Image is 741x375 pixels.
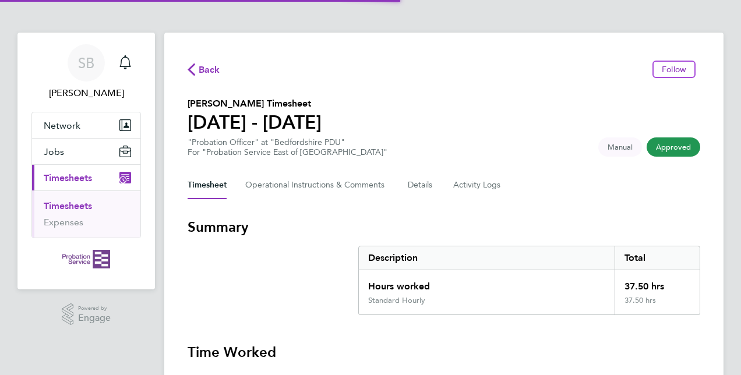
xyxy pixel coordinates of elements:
button: Timesheet [188,171,227,199]
span: Powered by [78,303,111,313]
button: Network [32,112,140,138]
div: For "Probation Service East of [GEOGRAPHIC_DATA]" [188,147,387,157]
a: Go to home page [31,250,141,268]
a: Powered byEngage [62,303,111,326]
button: Timesheets [32,165,140,190]
div: Summary [358,246,700,315]
span: This timesheet has been approved. [647,137,700,157]
span: SB [78,55,94,70]
img: probationservice-logo-retina.png [62,250,110,268]
div: Hours worked [359,270,615,296]
h3: Time Worked [188,343,700,362]
div: Description [359,246,615,270]
nav: Main navigation [17,33,155,289]
div: Total [615,246,700,270]
span: Engage [78,313,111,323]
button: Jobs [32,139,140,164]
div: 37.50 hrs [615,270,700,296]
span: Timesheets [44,172,92,183]
span: Follow [662,64,686,75]
h1: [DATE] - [DATE] [188,111,322,134]
span: Network [44,120,80,131]
h3: Summary [188,218,700,236]
div: 37.50 hrs [615,296,700,314]
a: SB[PERSON_NAME] [31,44,141,100]
h2: [PERSON_NAME] Timesheet [188,97,322,111]
span: Jobs [44,146,64,157]
button: Follow [652,61,696,78]
button: Activity Logs [453,171,502,199]
span: This timesheet was manually created. [598,137,642,157]
a: Timesheets [44,200,92,211]
div: Timesheets [32,190,140,238]
div: "Probation Officer" at "Bedfordshire PDU" [188,137,387,157]
button: Operational Instructions & Comments [245,171,389,199]
div: Standard Hourly [368,296,425,305]
span: Back [199,63,220,77]
button: Back [188,62,220,76]
button: Details [408,171,435,199]
a: Expenses [44,217,83,228]
span: Simon Brooks [31,86,141,100]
